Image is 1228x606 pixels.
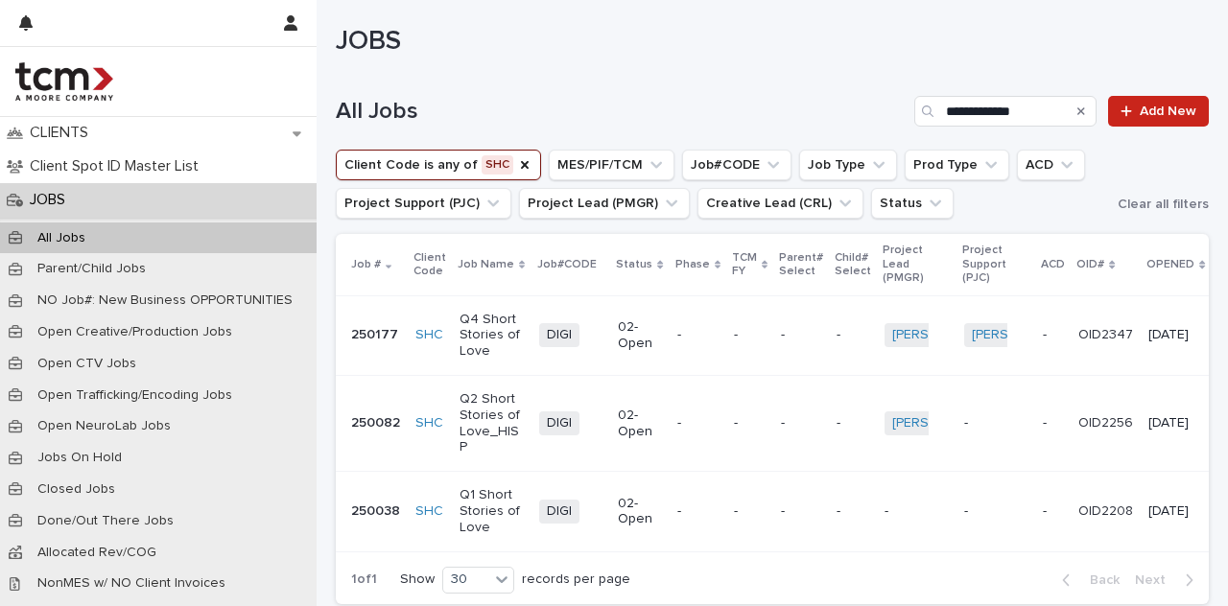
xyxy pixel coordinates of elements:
[22,513,189,529] p: Done/Out There Jobs
[539,500,579,524] span: DIGI
[519,188,690,219] button: Project Lead (PMGR)
[616,254,652,275] p: Status
[22,481,130,498] p: Closed Jobs
[781,415,821,431] p: -
[677,327,719,343] p: -
[837,503,869,520] p: -
[22,292,308,309] p: NO Job#: New Business OPPORTUNITIES
[618,496,661,528] p: 02-Open
[675,254,710,275] p: Phase
[781,503,821,520] p: -
[539,323,579,347] span: DIGI
[682,150,791,180] button: Job#CODE
[15,62,113,101] img: 4hMmSqQkux38exxPVZHQ
[22,124,104,142] p: CLIENTS
[1146,254,1194,275] p: OPENED
[1118,198,1209,211] span: Clear all filters
[734,503,766,520] p: -
[415,503,443,520] a: SHC
[1043,415,1063,431] p: -
[22,387,248,404] p: Open Trafficking/Encoding Jobs
[443,570,489,590] div: 30
[22,356,152,372] p: Open CTV Jobs
[460,487,524,535] p: Q1 Short Stories of Love
[336,26,1209,58] h1: JOBS
[336,188,511,219] button: Project Support (PJC)
[22,191,81,209] p: JOBS
[458,254,514,275] p: Job Name
[1047,571,1127,589] button: Back
[22,545,172,561] p: Allocated Rev/COG
[460,312,524,360] p: Q4 Short Stories of Love
[1110,190,1209,219] button: Clear all filters
[415,327,443,343] a: SHC
[1148,415,1203,431] p: [DATE]
[799,150,897,180] button: Job Type
[905,150,1009,180] button: Prod Type
[336,98,907,126] h1: All Jobs
[964,503,1028,520] p: -
[1140,105,1196,118] span: Add New
[22,450,137,466] p: Jobs On Hold
[618,408,661,440] p: 02-Open
[835,247,871,283] p: Child# Select
[779,247,823,283] p: Parent# Select
[1043,327,1063,343] p: -
[1127,571,1209,589] button: Next
[413,247,446,283] p: Client Code
[1148,327,1203,343] p: [DATE]
[781,327,821,343] p: -
[892,415,1029,431] a: [PERSON_NAME]-TCM
[1148,503,1203,520] p: [DATE]
[1078,503,1133,520] p: OID2208
[914,96,1097,127] input: Search
[972,327,1109,343] a: [PERSON_NAME]-TCM
[732,247,757,283] p: TCM FY
[1078,573,1120,587] span: Back
[22,230,101,246] p: All Jobs
[336,556,392,603] p: 1 of 1
[618,319,661,352] p: 02-Open
[539,411,579,435] span: DIGI
[1078,415,1133,431] p: OID2256
[697,188,863,219] button: Creative Lead (CRL)
[351,327,400,343] p: 250177
[883,240,951,289] p: Project Lead (PMGR)
[351,254,381,275] p: Job #
[351,415,400,431] p: 250082
[871,188,954,219] button: Status
[22,575,241,592] p: NonMES w/ NO Client Invoices
[837,327,869,343] p: -
[537,254,597,275] p: Job#CODE
[549,150,674,180] button: MES/PIF/TCM
[1078,327,1133,343] p: OID2347
[336,150,541,180] button: Client Code
[1043,503,1063,520] p: -
[415,415,443,431] a: SHC
[962,240,1030,289] p: Project Support (PJC)
[1041,254,1065,275] p: ACD
[460,391,524,455] p: Q2 Short Stories of Love_HISP
[892,327,1029,343] a: [PERSON_NAME]-TCM
[885,503,949,520] p: -
[734,327,766,343] p: -
[1108,96,1209,127] a: Add New
[1135,573,1177,587] span: Next
[22,418,186,434] p: Open NeuroLab Jobs
[22,324,248,340] p: Open Creative/Production Jobs
[1076,254,1104,275] p: OID#
[22,157,214,175] p: Client Spot ID Master List
[522,571,630,588] p: records per page
[677,415,719,431] p: -
[400,571,435,588] p: Show
[837,415,869,431] p: -
[1017,150,1085,180] button: ACD
[734,415,766,431] p: -
[677,503,719,520] p: -
[22,261,161,277] p: Parent/Child Jobs
[351,503,400,520] p: 250038
[964,415,1028,431] p: -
